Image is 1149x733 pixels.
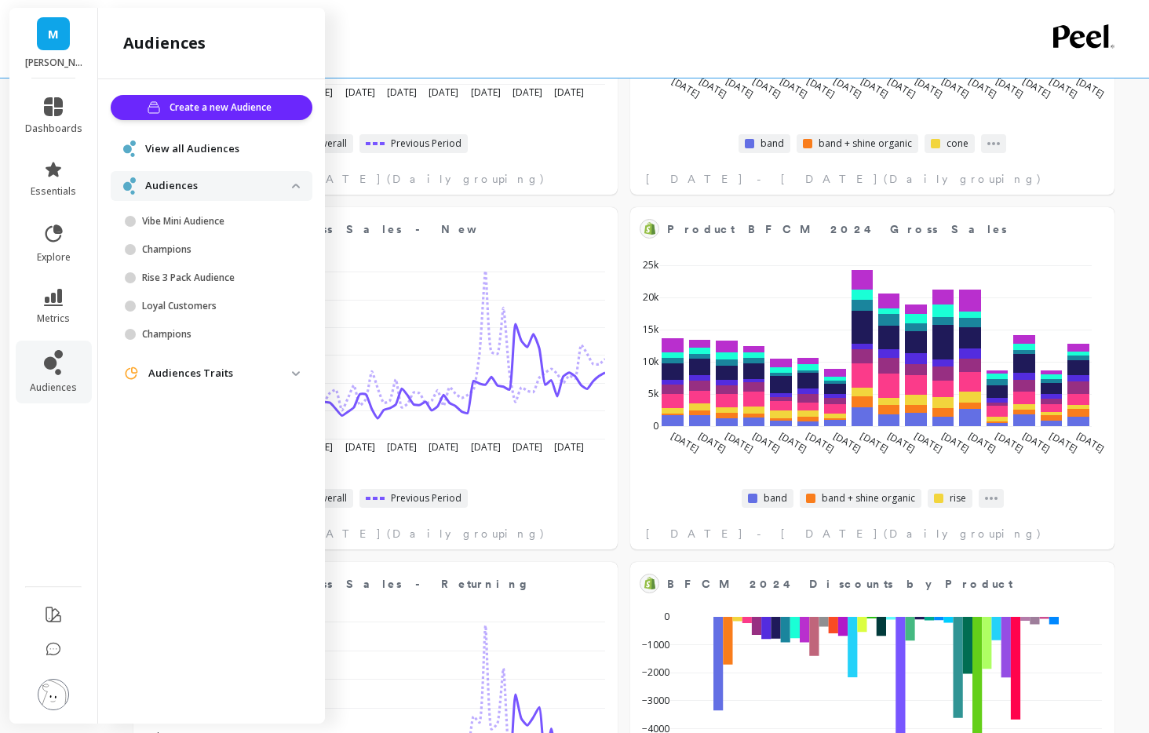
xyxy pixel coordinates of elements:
[123,140,136,157] img: navigation item icon
[142,215,292,228] p: Vibe Mini Audience
[30,381,77,394] span: audiences
[142,243,292,256] p: Champions
[145,178,292,194] p: Audiences
[48,25,59,43] span: M
[667,218,1055,240] span: Product BFCM 2024 Gross Sales
[315,492,347,505] span: Overall
[764,492,787,505] span: band
[25,122,82,135] span: dashboards
[143,218,558,240] span: BFCM 2024 Gross Sales - New
[761,137,784,150] span: band
[111,95,312,120] button: Create a new Audience
[387,171,545,187] span: (Daily grouping)
[148,366,292,381] p: Audiences Traits
[145,141,239,157] span: View all Audiences
[819,137,912,150] span: band + shine organic
[170,100,276,115] span: Create a new Audience
[950,492,966,505] span: rise
[142,300,292,312] p: Loyal Customers
[123,177,136,194] img: navigation item icon
[667,573,1055,595] span: BFCM 2024 Discounts by Product
[667,576,1012,593] span: BFCM 2024 Discounts by Product
[884,171,1042,187] span: (Daily grouping)
[123,366,139,381] img: navigation item icon
[143,221,516,238] span: BFCM 2024 Gross Sales - New
[145,141,300,157] a: View all Audiences
[387,526,545,542] span: (Daily grouping)
[37,251,71,264] span: explore
[143,576,530,593] span: BFCM 2024 Gross Sales - Returning
[884,526,1042,542] span: (Daily grouping)
[142,328,292,341] p: Champions
[292,184,300,188] img: down caret icon
[822,492,915,505] span: band + shine organic
[123,32,206,54] h2: audiences
[292,371,300,376] img: down caret icon
[947,137,968,150] span: cone
[38,679,69,710] img: profile picture
[31,185,76,198] span: essentials
[143,573,558,595] span: BFCM 2024 Gross Sales - Returning
[142,272,292,284] p: Rise 3 Pack Audience
[646,171,879,187] span: [DATE] - [DATE]
[667,221,1007,238] span: Product BFCM 2024 Gross Sales
[37,312,70,325] span: metrics
[25,57,82,69] p: maude
[391,492,461,505] span: Previous Period
[646,526,879,542] span: [DATE] - [DATE]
